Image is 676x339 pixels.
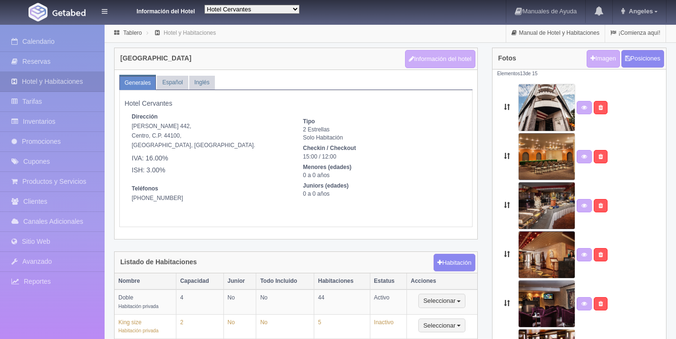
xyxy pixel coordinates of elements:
[621,50,664,68] button: Posiciones
[506,24,605,42] a: Manual de Hotel y Habitaciones
[132,112,289,174] address: [PERSON_NAME] 442, Centro, C.P. 44100, [GEOGRAPHIC_DATA], [GEOGRAPHIC_DATA].
[314,314,370,339] td: 5
[189,76,215,90] a: Inglés
[498,55,516,62] h4: Fotos
[370,289,406,314] td: Activo
[164,30,216,36] a: Hotel y Habitaciones
[118,328,158,333] small: Habitación privada
[115,289,176,314] td: Doble
[303,163,460,171] dt: Menores (edades)
[256,289,314,314] td: No
[52,9,86,16] img: Getabed
[123,30,142,36] a: Tablero
[120,259,197,266] h4: Listado de Habitaciones
[119,5,195,16] dt: Información del Hotel
[303,182,460,190] dt: Juniors (edades)
[132,113,158,120] strong: Dirección
[115,314,176,339] td: King size
[125,100,467,107] h5: Hotel Cervantes
[157,76,188,90] a: Español
[314,289,370,314] td: 44
[518,182,575,229] img: Arrastra para mover de posición
[303,126,460,142] dd: 2 Estrellas Solo Habitación
[303,118,460,126] dt: Tipo
[418,319,465,333] button: Seleccionar
[587,50,619,68] a: Imagen
[176,273,223,289] th: Capacidad
[405,50,475,68] button: Información del hotel
[176,289,223,314] td: 4
[303,144,460,152] dt: Checkin / Checkout
[176,314,223,339] td: 2
[223,314,256,339] td: No
[303,190,460,198] dd: 0 a 0 años
[407,273,477,289] th: Acciones
[520,71,525,76] span: 13
[518,280,575,328] img: Arrastra para mover de posición
[418,294,465,308] button: Seleccionar
[256,273,314,289] th: Todo Incluido
[518,133,575,180] img: Arrastra para mover de posición
[518,84,575,131] img: Arrastra para mover de posición
[120,55,192,62] h4: [GEOGRAPHIC_DATA]
[303,171,460,179] dd: 0 a 0 años
[303,153,460,161] dd: 15:00 / 12:00
[118,304,158,309] small: Habitación privada
[132,167,289,174] h5: ISH: 3.00%
[370,314,406,339] td: Inactivo
[29,3,48,21] img: Getabed
[518,231,575,279] img: Arrastra para mover de posición
[132,185,158,192] strong: Teléfonos
[223,273,256,289] th: Junior
[605,24,666,42] a: ¡Comienza aquí!
[627,8,653,15] span: Angeles
[223,289,256,314] td: No
[119,76,156,90] a: Generales
[497,71,538,76] small: Elementos de 15
[115,273,176,289] th: Nombre
[434,254,475,272] button: Habitación
[132,184,289,212] address: [PHONE_NUMBER]
[132,155,289,162] h5: IVA: 16.00%
[256,314,314,339] td: No
[370,273,406,289] th: Estatus
[314,273,370,289] th: Habitaciones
